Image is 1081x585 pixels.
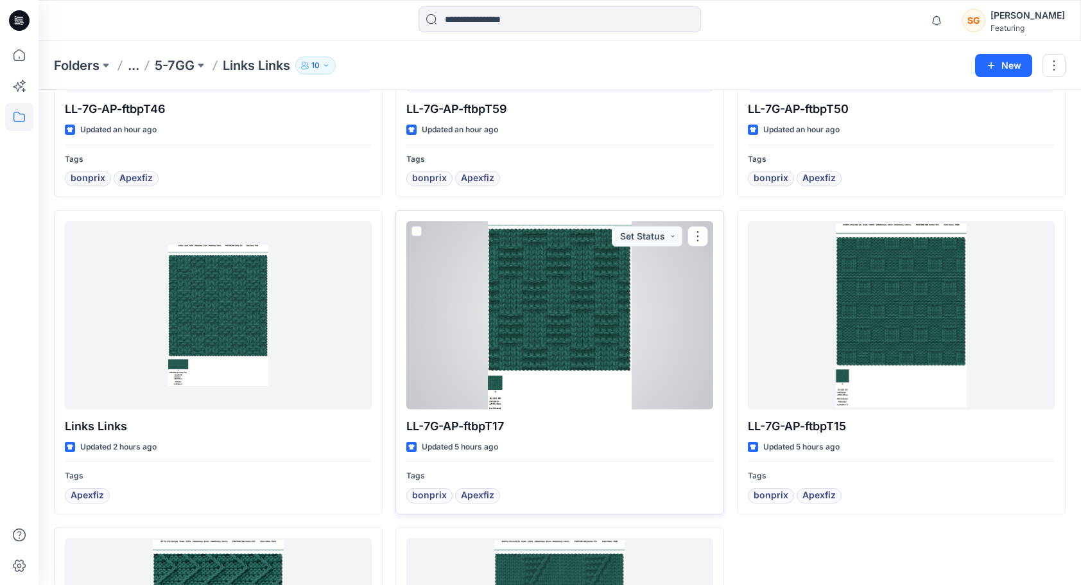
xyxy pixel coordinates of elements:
[748,153,1055,166] p: Tags
[65,100,372,118] p: LL-7G-AP-ftbpT46
[406,469,713,483] p: Tags
[65,153,372,166] p: Tags
[763,123,840,137] p: Updated an hour ago
[461,488,494,503] span: Apexfiz
[295,57,336,74] button: 10
[975,54,1032,77] button: New
[155,57,195,74] a: 5-7GG
[65,221,372,409] a: Links Links
[128,57,139,74] button: ...
[763,441,840,454] p: Updated 5 hours ago
[422,441,498,454] p: Updated 5 hours ago
[802,171,836,186] span: Apexfiz
[748,417,1055,435] p: LL-7G-AP-ftbpT15
[748,221,1055,409] a: LL-7G-AP-ftbpT15
[412,171,447,186] span: bonprix
[65,417,372,435] p: Links Links
[422,123,498,137] p: Updated an hour ago
[71,171,105,186] span: bonprix
[802,488,836,503] span: Apexfiz
[223,57,290,74] p: Links Links
[119,171,153,186] span: Apexfiz
[54,57,99,74] a: Folders
[990,8,1065,23] div: [PERSON_NAME]
[962,9,985,32] div: SG
[406,221,713,409] a: LL-7G-AP-ftbpT17
[406,100,713,118] p: LL-7G-AP-ftbpT59
[65,469,372,483] p: Tags
[80,441,157,454] p: Updated 2 hours ago
[990,23,1065,33] div: Featuring
[412,488,447,503] span: bonprix
[80,123,157,137] p: Updated an hour ago
[754,488,788,503] span: bonprix
[748,469,1055,483] p: Tags
[406,417,713,435] p: LL-7G-AP-ftbpT17
[311,58,320,73] p: 10
[406,153,713,166] p: Tags
[748,100,1055,118] p: LL-7G-AP-ftbpT50
[461,171,494,186] span: Apexfiz
[754,171,788,186] span: bonprix
[71,488,104,503] span: Apexfiz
